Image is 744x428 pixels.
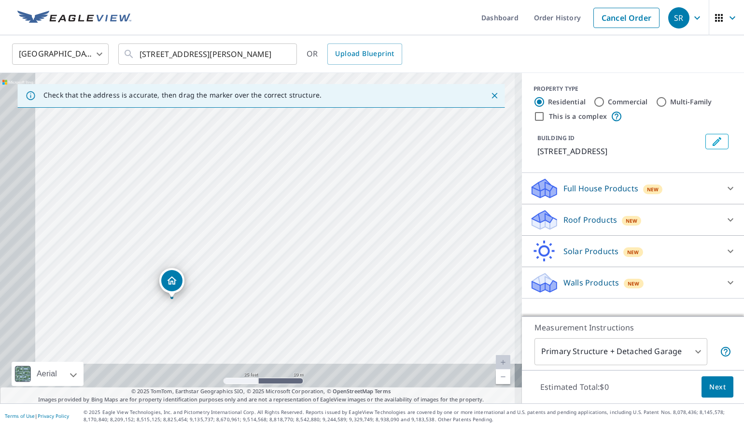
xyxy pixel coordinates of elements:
label: This is a complex [549,112,607,121]
p: Measurement Instructions [534,322,731,333]
p: Walls Products [563,277,619,288]
span: New [627,248,639,256]
a: Upload Blueprint [327,43,402,65]
p: [STREET_ADDRESS] [537,145,702,157]
span: New [647,185,659,193]
span: Your report will include the primary structure and a detached garage if one exists. [720,346,731,357]
div: Dropped pin, building 1, Residential property, 7330 Anchor Dr Whitehall, MI 49461 [159,268,184,298]
span: © 2025 TomTom, Earthstar Geographics SIO, © 2025 Microsoft Corporation, © [131,387,391,396]
div: Solar ProductsNew [530,240,736,263]
p: | [5,413,69,419]
div: [GEOGRAPHIC_DATA] [12,41,109,68]
div: PROPERTY TYPE [533,85,732,93]
div: OR [307,43,402,65]
div: Aerial [34,362,60,386]
p: Estimated Total: $0 [533,376,617,398]
button: Edit building 1 [705,134,729,149]
p: Full House Products [563,183,638,194]
label: Commercial [608,97,648,107]
a: Terms [375,387,391,395]
div: Roof ProductsNew [530,208,736,231]
span: New [628,280,640,287]
p: Solar Products [563,245,618,257]
a: OpenStreetMap [333,387,373,395]
input: Search by address or latitude-longitude [140,41,277,68]
span: Upload Blueprint [335,48,394,60]
div: Aerial [12,362,84,386]
a: Current Level 20, Zoom In Disabled [496,355,510,370]
div: Full House ProductsNew [530,177,736,200]
img: EV Logo [17,11,131,25]
a: Cancel Order [593,8,660,28]
div: SR [668,7,689,29]
label: Multi-Family [670,97,712,107]
div: Primary Structure + Detached Garage [534,338,707,365]
a: Current Level 20, Zoom Out [496,370,510,384]
button: Close [488,89,501,102]
span: New [626,217,638,225]
a: Terms of Use [5,413,35,419]
a: Privacy Policy [38,413,69,419]
button: Next [702,376,733,398]
p: BUILDING ID [537,134,575,142]
label: Residential [548,97,586,107]
p: Roof Products [563,214,617,226]
span: Next [709,381,726,393]
p: Check that the address is accurate, then drag the marker over the correct structure. [43,91,322,100]
div: Walls ProductsNew [530,271,736,294]
p: © 2025 Eagle View Technologies, Inc. and Pictometry International Corp. All Rights Reserved. Repo... [84,409,739,423]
